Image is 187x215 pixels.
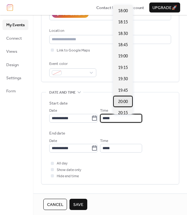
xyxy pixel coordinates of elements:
[100,138,108,144] span: Time
[52,10,89,18] button: AI Assistant
[118,42,128,48] span: 18:45
[43,199,67,210] button: Cancel
[118,65,128,71] span: 19:15
[6,75,21,81] span: Settings
[6,22,25,28] span: My Events
[2,33,28,43] a: Connect
[57,167,81,173] span: Show date only
[2,46,28,56] a: Views
[49,138,57,144] span: Date
[122,4,144,11] a: My Account
[2,86,28,96] a: Form
[118,99,128,105] span: 20:00
[49,100,68,106] div: Start date
[118,19,128,25] span: 18:15
[63,11,84,17] div: AI Assistant
[6,48,17,55] span: Views
[57,160,68,167] span: All day
[57,173,79,179] span: Hide end time
[6,88,16,94] span: Form
[122,5,144,11] span: My Account
[118,87,128,94] span: 19:45
[47,202,63,208] span: Cancel
[118,31,128,37] span: 18:30
[118,8,128,14] span: 18:00
[7,4,13,11] img: logo
[73,202,84,208] span: Save
[6,62,19,68] span: Design
[2,60,28,70] a: Design
[49,192,81,198] span: Recurring event
[49,28,170,34] div: Location
[49,130,65,136] div: End date
[96,4,117,11] a: Contact Us
[49,90,76,96] span: Date and time
[118,53,128,59] span: 19:00
[2,20,28,30] a: My Events
[6,35,22,42] span: Connect
[152,5,177,11] span: Upgrade 🚀
[70,199,87,210] button: Save
[118,110,128,116] span: 20:15
[57,47,90,54] span: Link to Google Maps
[118,76,128,82] span: 19:30
[2,73,28,83] a: Settings
[100,108,108,114] span: Time
[49,108,57,114] span: Date
[49,61,95,67] div: Event color
[96,5,117,11] span: Contact Us
[149,2,180,12] button: Upgrade🚀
